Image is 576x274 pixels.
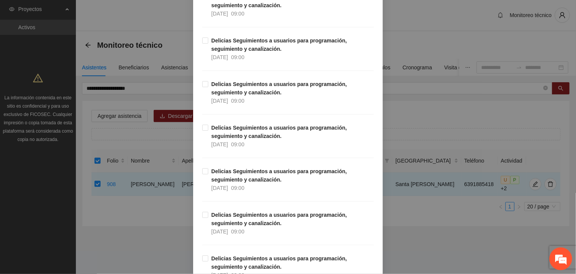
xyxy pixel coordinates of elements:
[231,98,244,104] span: 09:00
[211,125,347,139] strong: Delicias Seguimientos a usuarios para programación, seguimiento y canalización.
[39,39,127,49] div: Conversaciones
[211,168,347,183] strong: Delicias Seguimientos a usuarios para programación, seguimiento y canalización.
[19,103,129,180] span: No hay ninguna conversación en curso
[41,191,108,206] div: Chatear ahora
[211,185,228,191] span: [DATE]
[211,54,228,60] span: [DATE]
[211,11,228,17] span: [DATE]
[124,4,143,22] div: Minimizar ventana de chat en vivo
[211,141,228,147] span: [DATE]
[231,54,244,60] span: 09:00
[231,11,244,17] span: 09:00
[211,98,228,104] span: [DATE]
[211,212,347,226] strong: Delicias Seguimientos a usuarios para programación, seguimiento y canalización.
[231,141,244,147] span: 09:00
[211,255,347,270] strong: Delicias Seguimientos a usuarios para programación, seguimiento y canalización.
[211,38,347,52] strong: Delicias Seguimientos a usuarios para programación, seguimiento y canalización.
[211,81,347,96] strong: Delicias Seguimientos a usuarios para programación, seguimiento y canalización.
[231,185,244,191] span: 09:00
[211,229,228,235] span: [DATE]
[231,229,244,235] span: 09:00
